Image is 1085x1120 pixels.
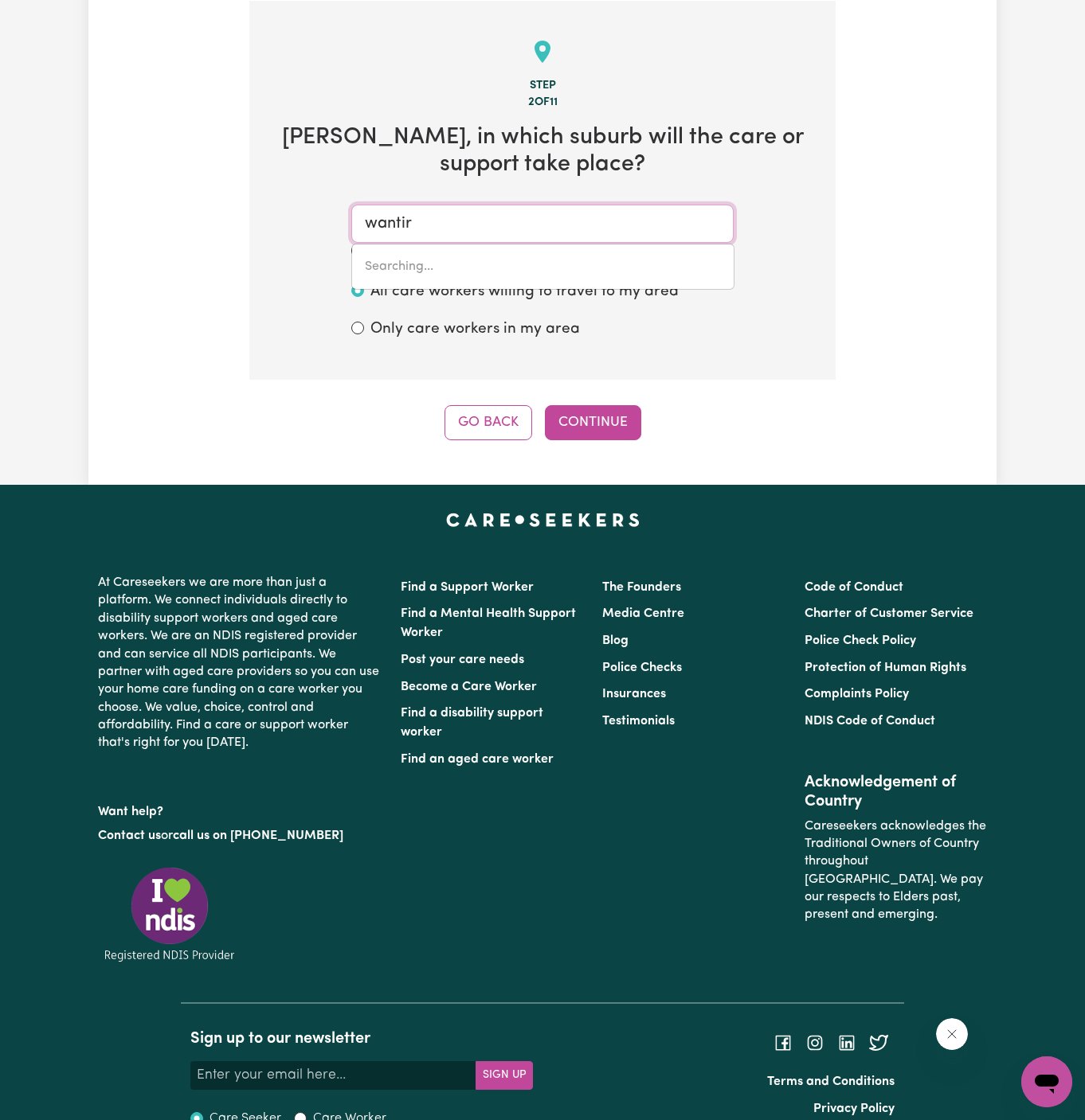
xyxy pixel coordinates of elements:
[805,1036,825,1048] a: Follow Careseekers on Instagram
[190,1029,533,1048] h2: Sign up to our newsletter
[805,773,987,811] h2: Acknowledgement of Country
[275,77,810,95] div: Step
[602,715,675,728] a: Testimonials
[10,11,96,24] span: Need any help?
[351,244,734,290] div: menu-options
[805,688,909,700] a: Complaints Policy
[98,821,382,851] p: or
[98,829,161,842] a: Contact us
[401,707,543,739] a: Find a disability support worker
[805,661,966,674] a: Protection of Human Rights
[602,688,666,700] a: Insurances
[370,318,580,341] label: Only care workers in my area
[805,607,973,620] a: Charter of Customer Service
[446,513,640,526] a: Careseekers home page
[173,829,343,842] a: call us on [PHONE_NUMBER]
[370,281,679,304] label: All care workers willing to travel to my area
[813,1102,895,1115] a: Privacy Policy
[401,753,554,766] a: Find an aged care worker
[936,1018,968,1050] iframe: Close message
[190,1061,476,1090] input: Enter your email here...
[805,811,987,931] p: Careseekers acknowledges the Traditional Owners of Country throughout [GEOGRAPHIC_DATA]. We pay o...
[602,661,682,674] a: Police Checks
[98,864,241,964] img: Registered NDIS provider
[445,405,532,440] button: Go Back
[805,581,903,594] a: Code of Conduct
[767,1075,895,1088] a: Terms and Conditions
[401,581,534,594] a: Find a Support Worker
[602,607,684,620] a: Media Centre
[476,1061,533,1090] button: Subscribe
[805,715,935,728] a: NDIS Code of Conduct
[98,568,382,759] p: At Careseekers we are more than just a platform. We connect individuals directly to disability su...
[545,405,641,440] button: Continue
[401,654,524,666] a: Post your care needs
[869,1036,888,1048] a: Follow Careseekers on Twitter
[351,205,734,243] input: Enter a suburb or postcode
[401,681,537,693] a: Become a Care Worker
[805,634,916,647] a: Police Check Policy
[1021,1056,1072,1107] iframe: Button to launch messaging window
[401,607,576,639] a: Find a Mental Health Support Worker
[602,581,681,594] a: The Founders
[837,1036,856,1048] a: Follow Careseekers on LinkedIn
[275,94,810,111] div: 2 of 11
[602,634,629,647] a: Blog
[774,1036,793,1048] a: Follow Careseekers on Facebook
[275,124,810,179] h2: [PERSON_NAME] , in which suburb will the care or support take place?
[98,797,382,821] p: Want help?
